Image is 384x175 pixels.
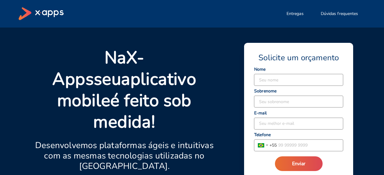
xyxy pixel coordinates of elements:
[57,67,196,112] strong: aplicativo mobile
[292,160,305,167] span: Enviar
[287,11,304,17] span: Entregas
[258,53,339,63] span: Solicite um orçamento
[321,11,358,17] span: Dúvidas frequentes
[254,96,343,107] input: Seu sobrenome
[313,8,366,20] button: Dúvidas frequentes
[254,118,343,129] input: Seu melhor e-mail
[277,140,343,151] input: 99 99999 9999
[52,46,144,91] strong: X-Apps
[33,47,216,133] p: Na seu é feito sob medida!
[269,142,277,148] span: + 55
[254,74,343,86] input: Seu nome
[275,156,323,171] button: Enviar
[33,140,216,171] p: Desenvolvemos plataformas ágeis e intuitivas com as mesmas tecnologias utilizadas no [GEOGRAPHIC_...
[279,8,311,20] button: Entregas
